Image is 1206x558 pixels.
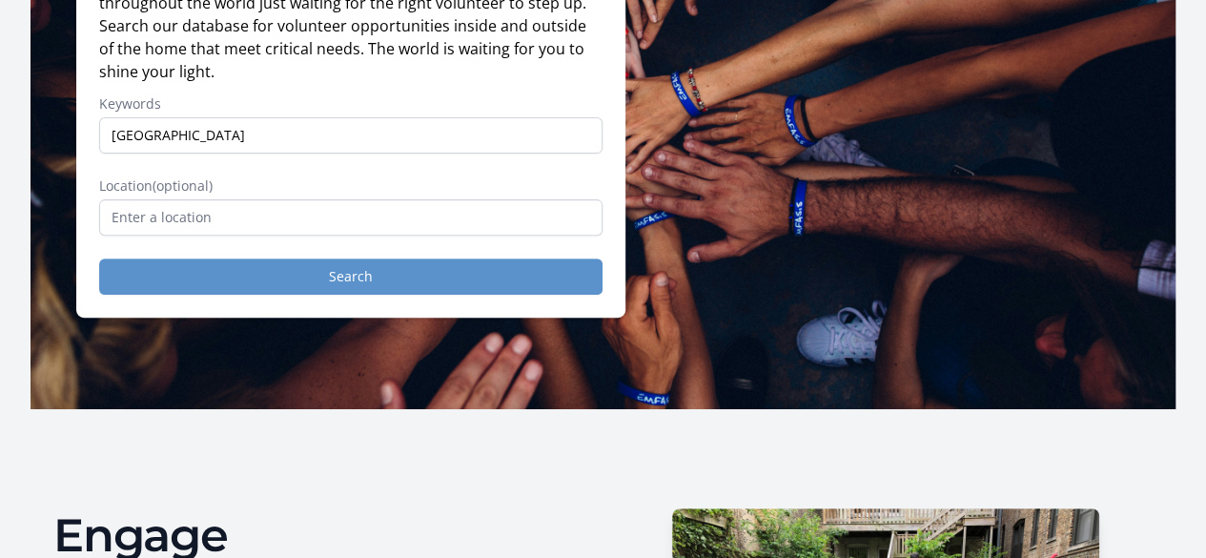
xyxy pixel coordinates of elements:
[99,258,603,295] button: Search
[99,199,603,236] input: Enter a location
[153,176,213,195] span: (optional)
[53,512,588,558] h2: Engage
[99,94,603,114] label: Keywords
[99,176,603,196] label: Location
